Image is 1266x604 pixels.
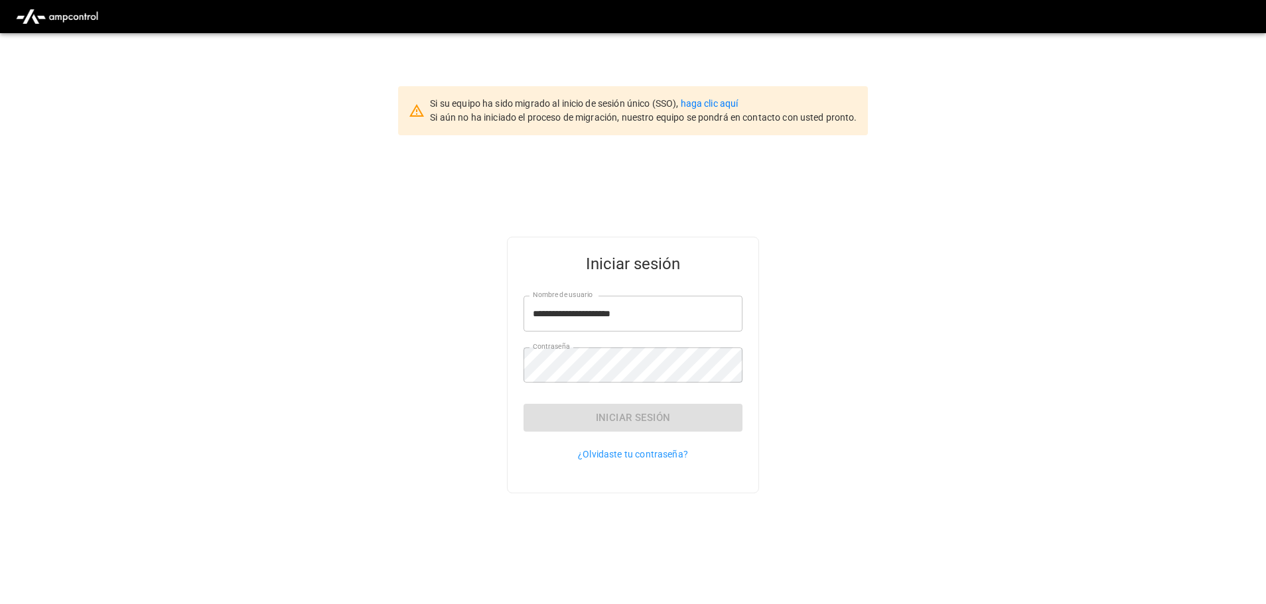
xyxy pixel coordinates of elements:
[524,253,742,274] h5: Iniciar sesión
[524,448,742,461] p: ¿Olvidaste tu contraseña?
[430,112,857,123] span: Si aún no ha iniciado el proceso de migración, nuestro equipo se pondrá en contacto con usted pro...
[430,98,680,109] span: Si su equipo ha sido migrado al inicio de sesión único (SSO),
[533,341,570,352] label: Contraseña
[533,290,593,300] label: Nombre de usuario
[681,98,738,109] a: haga clic aquí
[11,4,104,29] img: ampcontrol.io logo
